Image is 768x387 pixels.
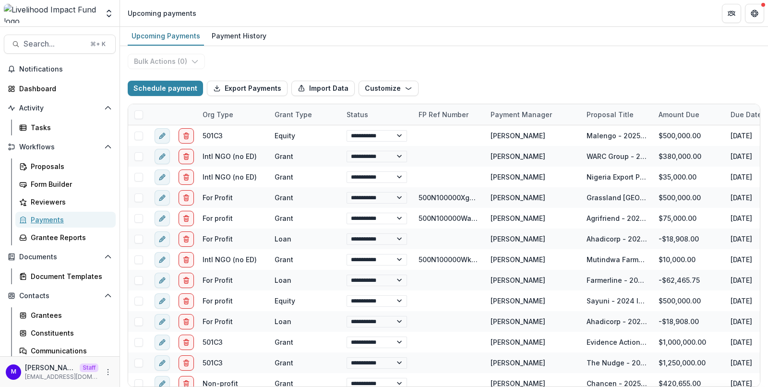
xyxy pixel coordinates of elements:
[491,316,545,327] div: [PERSON_NAME]
[155,211,170,226] button: edit
[485,109,558,120] div: Payment Manager
[31,215,108,225] div: Payments
[179,190,194,206] button: delete
[491,337,545,347] div: [PERSON_NAME]
[275,131,295,141] div: Equity
[491,296,545,306] div: [PERSON_NAME]
[15,307,116,323] a: Grantees
[203,213,233,223] div: For profit
[341,104,413,125] div: Status
[275,337,293,347] div: Grant
[31,328,108,338] div: Constituents
[722,4,741,23] button: Partners
[179,252,194,267] button: delete
[179,335,194,350] button: delete
[653,332,725,352] div: $1,000,000.00
[581,109,639,120] div: Proposal Title
[15,343,116,359] a: Communications
[203,172,257,182] div: Intl NGO (no ED)
[15,176,116,192] a: Form Builder
[413,104,485,125] div: FP Ref Number
[128,29,204,43] div: Upcoming Payments
[128,54,205,69] button: Bulk Actions (0)
[491,172,545,182] div: [PERSON_NAME]
[275,254,293,265] div: Grant
[587,358,647,368] div: The Nudge - 2024-26 Grant
[653,187,725,208] div: $500,000.00
[203,151,257,161] div: Intl NGO (no ED)
[275,193,293,203] div: Grant
[19,143,100,151] span: Workflows
[4,139,116,155] button: Open Workflows
[19,104,100,112] span: Activity
[179,169,194,185] button: delete
[24,39,84,48] span: Search...
[4,4,98,23] img: Livelihood Impact Fund logo
[653,249,725,270] div: $10,000.00
[31,179,108,189] div: Form Builder
[25,363,76,373] p: [PERSON_NAME]
[179,149,194,164] button: delete
[15,158,116,174] a: Proposals
[269,104,341,125] div: Grant Type
[203,234,233,244] div: For Profit
[203,254,257,265] div: Intl NGO (no ED)
[491,275,545,285] div: [PERSON_NAME]
[4,100,116,116] button: Open Activity
[269,109,318,120] div: Grant Type
[653,167,725,187] div: $35,000.00
[102,4,116,23] button: Open entity switcher
[587,213,647,223] div: Agrifriend - 2025 Follow on funding
[653,270,725,290] div: -$62,465.75
[203,296,233,306] div: For profit
[419,254,479,265] div: 500N100000WkeRTIAZ
[4,81,116,97] a: Dashboard
[587,254,647,265] div: Mutindwa Farmers Cooperative - 2025 - Goodbye [PERSON_NAME]
[653,104,725,125] div: Amount Due
[587,296,647,306] div: Sayuni - 2024 Investment
[155,231,170,247] button: edit
[359,81,419,96] button: Customize
[15,194,116,210] a: Reviewers
[155,355,170,371] button: edit
[745,4,764,23] button: Get Help
[725,109,768,120] div: Due Date
[179,211,194,226] button: delete
[419,213,479,223] div: 500N100000WanXfIAJ
[653,352,725,373] div: $1,250,000.00
[653,311,725,332] div: -$18,908.00
[25,373,98,381] p: [EMAIL_ADDRESS][DOMAIN_NAME]
[31,161,108,171] div: Proposals
[485,104,581,125] div: Payment Manager
[4,35,116,54] button: Search...
[491,358,545,368] div: [PERSON_NAME]
[155,149,170,164] button: edit
[275,316,291,327] div: Loan
[653,125,725,146] div: $500,000.00
[203,131,223,141] div: 501C3
[419,193,479,203] div: 500N100000XgsFYIAZ
[4,288,116,303] button: Open Contacts
[275,213,293,223] div: Grant
[179,128,194,144] button: delete
[587,337,647,347] div: Evidence Action - 2023-26 Grant - Safe Water Initiative [GEOGRAPHIC_DATA]
[653,109,705,120] div: Amount Due
[19,65,112,73] span: Notifications
[31,346,108,356] div: Communications
[275,234,291,244] div: Loan
[275,172,293,182] div: Grant
[197,104,269,125] div: Org type
[179,293,194,309] button: delete
[15,230,116,245] a: Grantee Reports
[15,120,116,135] a: Tasks
[207,81,288,96] button: Export Payments
[15,325,116,341] a: Constituents
[179,355,194,371] button: delete
[491,151,545,161] div: [PERSON_NAME]
[88,39,108,49] div: ⌘ + K
[491,213,545,223] div: [PERSON_NAME]
[155,252,170,267] button: edit
[19,84,108,94] div: Dashboard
